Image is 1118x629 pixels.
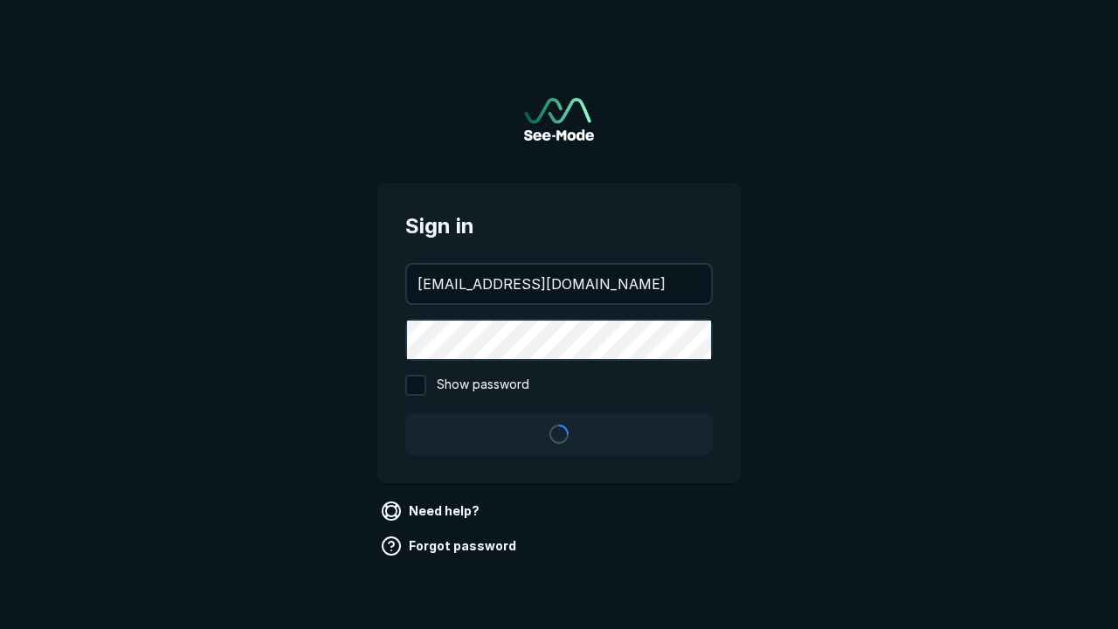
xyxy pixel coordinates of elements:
input: your@email.com [407,265,711,303]
span: Sign in [405,211,713,242]
a: Forgot password [377,532,523,560]
a: Go to sign in [524,98,594,141]
span: Show password [437,375,529,396]
img: See-Mode Logo [524,98,594,141]
a: Need help? [377,497,487,525]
